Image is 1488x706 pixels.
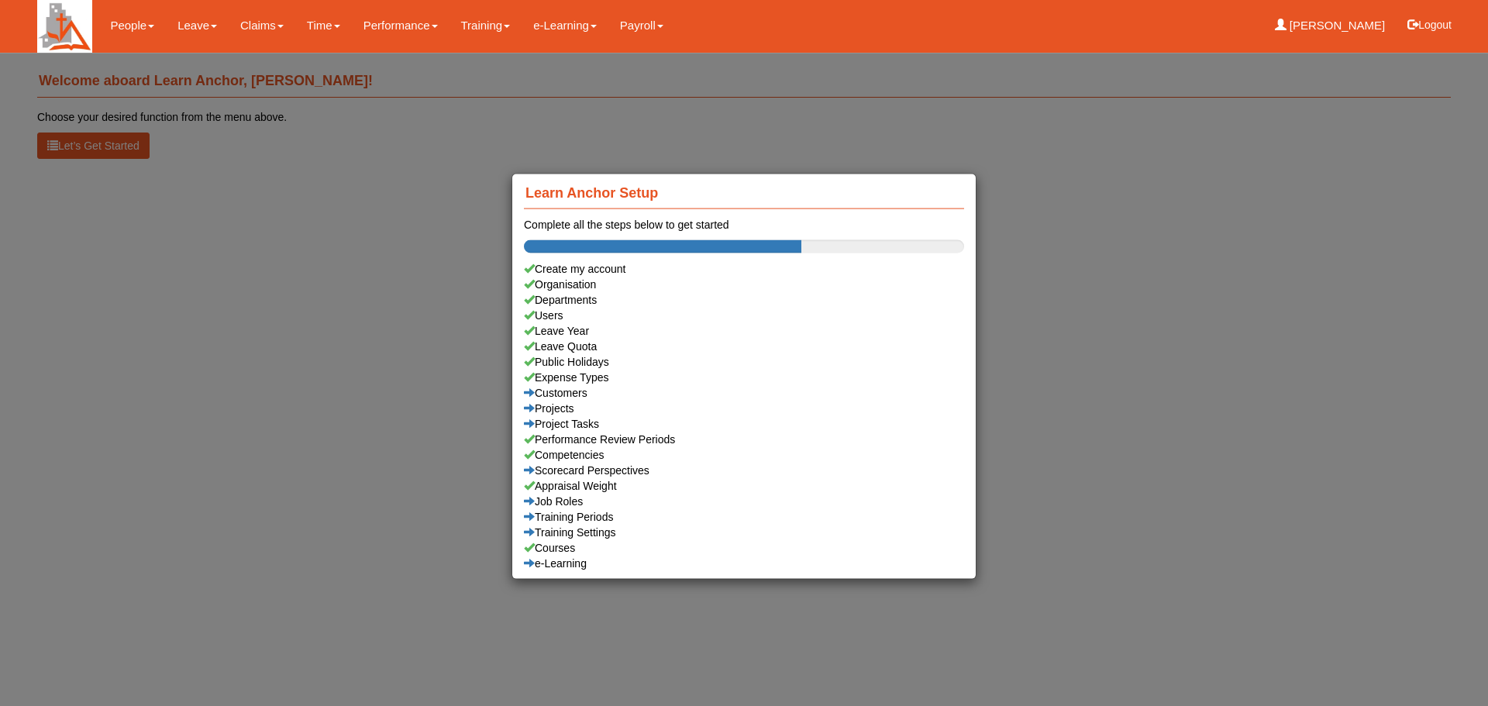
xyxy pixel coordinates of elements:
[524,401,964,416] a: Projects
[524,494,964,509] a: Job Roles
[524,370,964,385] a: Expense Types
[524,354,964,370] a: Public Holidays
[524,292,964,308] a: Departments
[524,323,964,339] a: Leave Year
[524,478,964,494] a: Appraisal Weight
[524,217,964,232] div: Complete all the steps below to get started
[524,509,964,525] a: Training Periods
[1423,644,1472,691] iframe: chat widget
[524,556,964,571] a: e-Learning
[524,463,964,478] a: Scorecard Perspectives
[524,261,964,277] div: Create my account
[524,432,964,447] a: Performance Review Periods
[524,277,964,292] a: Organisation
[524,308,964,323] a: Users
[524,447,964,463] a: Competencies
[524,177,964,209] h4: Learn Anchor Setup
[524,339,964,354] a: Leave Quota
[524,385,964,401] a: Customers
[524,416,964,432] a: Project Tasks
[524,525,964,540] a: Training Settings
[524,540,964,556] a: Courses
